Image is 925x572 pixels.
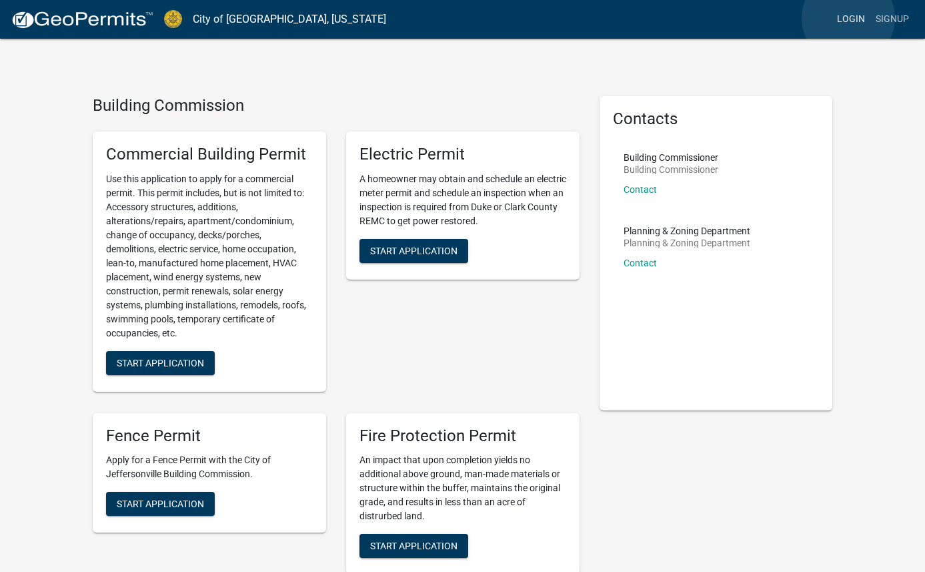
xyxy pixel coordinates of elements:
h5: Fence Permit [106,426,313,446]
a: Contact [624,258,657,268]
span: Start Application [117,357,204,368]
a: Login [832,7,870,32]
p: Apply for a Fence Permit with the City of Jeffersonville Building Commission. [106,453,313,481]
p: Building Commissioner [624,153,718,162]
span: Start Application [370,541,457,551]
h5: Fire Protection Permit [359,426,566,446]
img: City of Jeffersonville, Indiana [164,10,182,28]
p: An impact that upon completion yields no additional above ground, man-made materials or structure... [359,453,566,523]
p: Planning & Zoning Department [624,238,750,248]
button: Start Application [106,351,215,375]
h4: Building Commission [93,96,580,115]
h5: Commercial Building Permit [106,145,313,164]
button: Start Application [359,534,468,558]
p: Building Commissioner [624,165,718,174]
p: A homeowner may obtain and schedule an electric meter permit and schedule an inspection when an i... [359,172,566,228]
a: City of [GEOGRAPHIC_DATA], [US_STATE] [193,8,386,31]
button: Start Application [359,239,468,263]
a: Signup [870,7,914,32]
button: Start Application [106,492,215,516]
h5: Electric Permit [359,145,566,164]
a: Contact [624,184,657,195]
h5: Contacts [613,109,820,129]
span: Start Application [117,499,204,509]
p: Planning & Zoning Department [624,226,750,236]
p: Use this application to apply for a commercial permit. This permit includes, but is not limited t... [106,172,313,340]
span: Start Application [370,245,457,256]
